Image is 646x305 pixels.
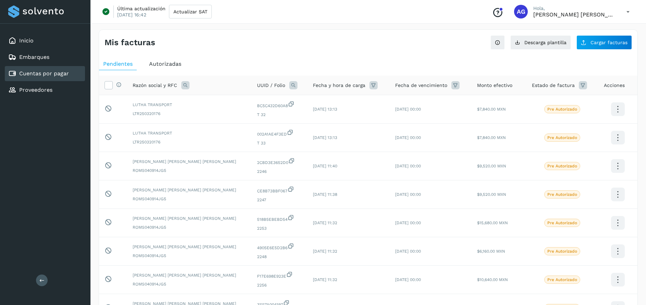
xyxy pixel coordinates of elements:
span: [PERSON_NAME] [PERSON_NAME] [PERSON_NAME] [133,244,246,250]
span: Estado de factura [532,82,575,89]
a: Cuentas por pagar [19,70,69,77]
span: Descarga plantilla [524,40,566,45]
span: [DATE] 00:00 [395,249,421,254]
span: 2248 [257,254,302,260]
span: $10,640.00 MXN [477,277,508,282]
span: [DATE] 11:32 [313,249,337,254]
p: Abigail Gonzalez Leon [533,11,615,18]
span: [DATE] 00:00 [395,220,421,225]
span: F17E698E923E [257,271,302,279]
div: Cuentas por pagar [5,66,85,81]
a: Inicio [19,37,34,44]
span: [DATE] 11:32 [313,220,337,225]
span: ROMS040914JG5 [133,196,246,202]
p: Pre Autorizado [547,192,577,197]
p: Pre Autorizado [547,220,577,225]
p: [DATE] 16:42 [117,12,146,18]
span: UUID / Folio [257,82,285,89]
span: [DATE] 13:13 [313,107,337,112]
span: $7,840.00 MXN [477,107,506,112]
span: Acciones [604,82,625,89]
p: Pre Autorizado [547,249,577,254]
span: [DATE] 11:38 [313,192,337,197]
span: ROMS040914JG5 [133,224,246,230]
span: LTR250320176 [133,111,246,117]
span: Pendientes [103,61,133,67]
span: $7,840.00 MXN [477,135,506,140]
span: ROMS040914JG5 [133,253,246,259]
span: [DATE] 00:00 [395,277,421,282]
span: Monto efectivo [477,82,512,89]
span: Fecha de vencimiento [395,82,447,89]
span: [PERSON_NAME] [PERSON_NAME] [PERSON_NAME] [133,215,246,221]
span: LTR250320176 [133,139,246,145]
span: Razón social y RFC [133,82,177,89]
span: $9,520.00 MXN [477,192,506,197]
div: Embarques [5,50,85,65]
span: 4905E6E5D2B6 [257,243,302,251]
span: Cargar facturas [590,40,627,45]
span: [DATE] 00:00 [395,164,421,168]
span: ROMS040914JG5 [133,167,246,174]
a: Embarques [19,54,49,60]
p: Hola, [533,5,615,11]
span: $15,680.00 MXN [477,220,508,225]
span: 518B5EBEBD54 [257,214,302,223]
span: [DATE] 11:40 [313,164,337,168]
p: Pre Autorizado [547,135,577,140]
span: 2247 [257,197,302,203]
a: Proveedores [19,87,52,93]
span: Fecha y hora de carga [313,82,365,89]
span: LUTHA TRANSPORT [133,130,246,136]
span: [DATE] 13:13 [313,135,337,140]
span: [PERSON_NAME] [PERSON_NAME] [PERSON_NAME] [133,158,246,165]
span: 2246 [257,168,302,175]
span: 2256 [257,282,302,288]
span: T 33 [257,140,302,146]
span: Actualizar SAT [173,9,207,14]
button: Descarga plantilla [510,35,571,50]
span: $6,160.00 MXN [477,249,505,254]
div: Inicio [5,33,85,48]
span: Autorizadas [149,61,181,67]
span: BC5C432D60A8 [257,101,302,109]
p: Pre Autorizado [547,277,577,282]
span: 2CBD3E3652D0 [257,157,302,166]
span: [PERSON_NAME] [PERSON_NAME] [PERSON_NAME] [133,187,246,193]
span: [DATE] 00:00 [395,192,421,197]
span: LUTHA TRANSPORT [133,102,246,108]
p: Última actualización [117,5,166,12]
span: T 32 [257,112,302,118]
span: 2253 [257,225,302,231]
p: Pre Autorizado [547,107,577,112]
span: 002A1AE4F3ED [257,129,302,137]
span: ROMS040914JG5 [133,281,246,287]
span: [DATE] 00:00 [395,107,421,112]
button: Cargar facturas [576,35,632,50]
div: Proveedores [5,82,85,98]
span: [DATE] 00:00 [395,135,421,140]
span: $9,520.00 MXN [477,164,506,168]
h4: Mis facturas [105,38,155,48]
p: Pre Autorizado [547,164,577,168]
span: [DATE] 11:32 [313,277,337,282]
span: CE8B73BBF067 [257,186,302,194]
span: [PERSON_NAME] [PERSON_NAME] [PERSON_NAME] [133,272,246,278]
button: Actualizar SAT [169,5,212,18]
